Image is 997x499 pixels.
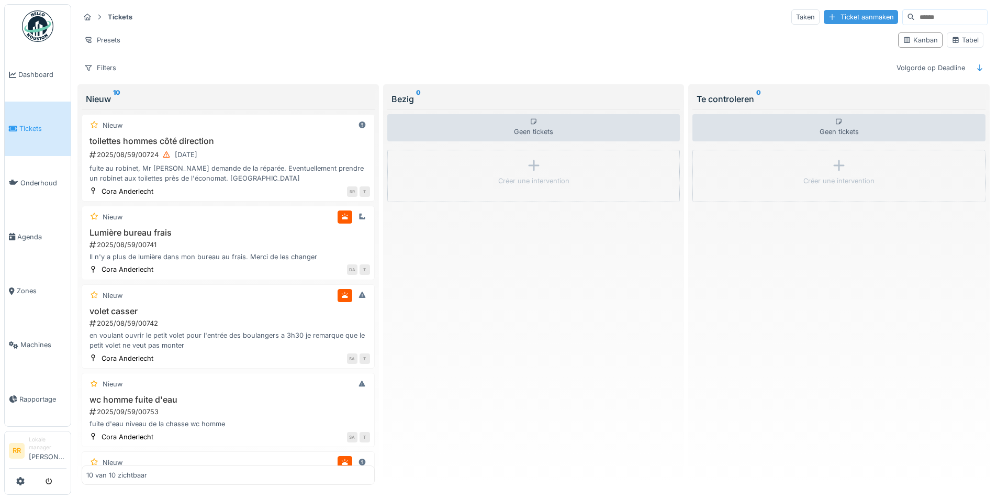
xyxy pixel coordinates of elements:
div: Nieuw [103,458,122,468]
div: Tabel [951,35,979,45]
div: RR [347,186,357,197]
div: Nieuw [103,120,122,130]
div: Ticket aanmaken [824,10,898,24]
a: Agenda [5,210,71,264]
div: en voulant ouvrir le petit volet pour l'entrée des boulangers a 3h30 je remarque que le petit vol... [86,330,370,350]
div: Geen tickets [692,114,985,141]
div: fuite d'eau niveau de la chasse wc homme [86,419,370,429]
a: Tickets [5,102,71,156]
div: T [360,264,370,275]
a: Onderhoud [5,156,71,210]
div: Cora Anderlecht [102,353,153,363]
a: Machines [5,318,71,372]
div: T [360,353,370,364]
div: Bezig [391,93,676,105]
div: Nieuw [103,379,122,389]
sup: 0 [756,93,761,105]
div: T [360,432,370,442]
div: Geen tickets [387,114,680,141]
div: 2025/09/59/00753 [88,407,370,417]
div: Te controleren [697,93,981,105]
strong: Tickets [104,12,137,22]
div: Volgorde op Deadline [892,60,970,75]
span: Machines [20,340,66,350]
h3: volet casser [86,306,370,316]
span: Zones [17,286,66,296]
div: fuite au robinet, Mr [PERSON_NAME] demande de la réparée. Eventuellement prendre un robinet aux t... [86,163,370,183]
div: [DATE] [175,150,197,160]
a: Zones [5,264,71,318]
div: Cora Anderlecht [102,186,153,196]
div: Kanban [903,35,938,45]
a: Dashboard [5,48,71,102]
div: Nieuw [86,93,371,105]
a: Rapportage [5,372,71,426]
sup: 0 [416,93,421,105]
div: Lokale manager [29,436,66,452]
h3: Lumière bureau frais [86,228,370,238]
span: Tickets [19,124,66,134]
span: Rapportage [19,394,66,404]
li: [PERSON_NAME] [29,436,66,466]
div: 2025/08/59/00741 [88,240,370,250]
h3: toilettes hommes côté direction [86,136,370,146]
sup: 10 [113,93,120,105]
span: Onderhoud [20,178,66,188]
li: RR [9,443,25,459]
span: Agenda [17,232,66,242]
div: SA [347,432,357,442]
div: DA [347,264,357,275]
div: Taken [791,9,820,25]
span: Dashboard [18,70,66,80]
div: Nieuw [103,291,122,301]
div: T [360,186,370,197]
div: 10 van 10 zichtbaar [86,470,147,480]
div: Cora Anderlecht [102,432,153,442]
a: RR Lokale manager[PERSON_NAME] [9,436,66,469]
div: Filters [80,60,121,75]
div: Cora Anderlecht [102,264,153,274]
img: Badge_color-CXgf-gQk.svg [22,10,53,42]
div: Nieuw [103,212,122,222]
div: 2025/08/59/00742 [88,318,370,328]
div: Il n'y a plus de lumière dans mon bureau au frais. Merci de les changer [86,252,370,262]
div: Presets [80,32,125,48]
h3: wc homme fuite d'eau [86,395,370,405]
div: 2025/08/59/00724 [88,148,370,161]
div: Créer une intervention [498,176,569,186]
div: SA [347,353,357,364]
div: Créer une intervention [803,176,875,186]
